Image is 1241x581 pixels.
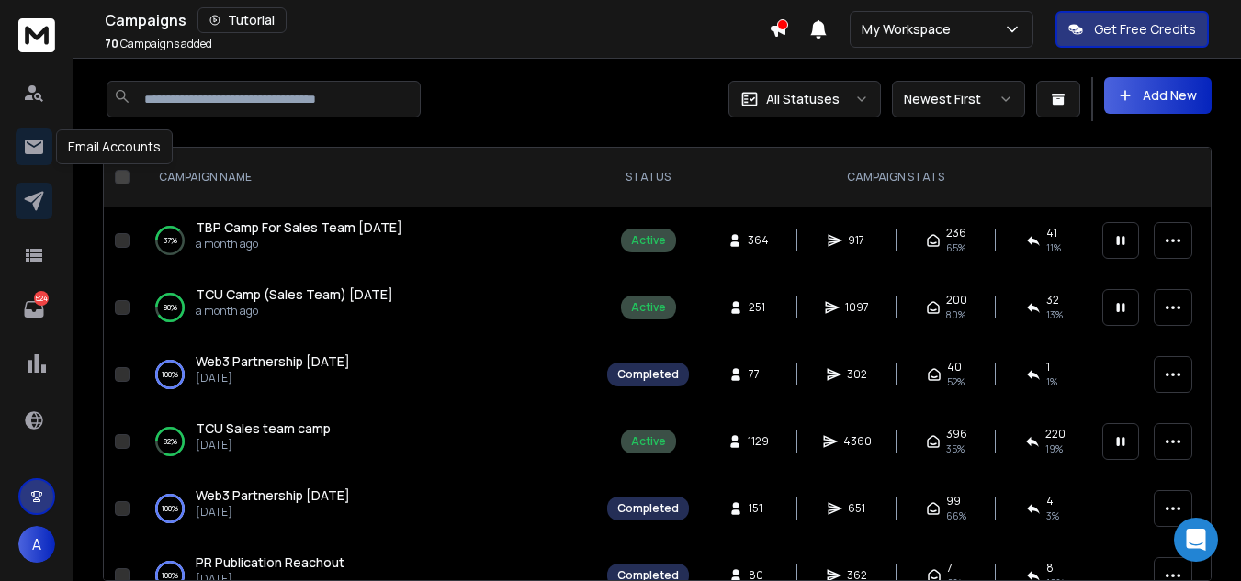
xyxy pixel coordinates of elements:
[631,434,666,449] div: Active
[137,475,596,542] td: 100%Web3 Partnership [DATE][DATE]
[946,508,966,523] span: 66 %
[766,90,840,108] p: All Statuses
[196,304,393,318] p: a month ago
[105,37,212,51] p: Campaigns added
[947,374,965,389] span: 52 %
[56,129,173,164] div: Email Accounts
[1104,77,1212,114] button: Add New
[848,501,866,516] span: 651
[749,501,767,516] span: 151
[196,352,350,370] span: Web3 Partnership [DATE]
[946,427,967,441] span: 396
[845,300,869,315] span: 1097
[137,341,596,408] td: 100%Web3 Partnership [DATE][DATE]
[196,352,350,371] a: Web3 Partnership [DATE]
[946,494,961,508] span: 99
[1055,11,1209,48] button: Get Free Credits
[18,526,55,563] button: A
[1046,307,1063,322] span: 13 %
[1046,360,1050,374] span: 1
[162,365,178,384] p: 100 %
[1046,494,1054,508] span: 4
[34,291,49,306] p: 524
[196,438,331,453] p: [DATE]
[196,285,393,304] a: TCU Camp (Sales Team) [DATE]
[946,307,965,322] span: 80 %
[196,486,350,504] span: Web3 Partnership [DATE]
[164,298,177,317] p: 90 %
[196,371,350,385] p: [DATE]
[847,367,867,382] span: 302
[137,408,596,475] td: 82%TCU Sales team camp[DATE]
[196,419,331,438] a: TCU Sales team camp
[946,293,967,307] span: 200
[862,20,958,39] p: My Workspace
[196,553,344,572] a: PR Publication Reachout
[105,36,118,51] span: 70
[1045,441,1063,456] span: 19 %
[631,300,666,315] div: Active
[617,501,679,516] div: Completed
[137,148,596,207] th: CAMPAIGN NAME
[748,233,769,248] span: 364
[617,367,679,382] div: Completed
[164,432,177,451] p: 82 %
[748,434,769,449] span: 1129
[162,499,178,518] p: 100 %
[105,7,769,33] div: Campaigns
[848,233,866,248] span: 917
[1174,518,1218,562] div: Open Intercom Messenger
[137,274,596,341] td: 90%TCU Camp (Sales Team) [DATE]a month ago
[892,81,1025,117] button: Newest First
[700,148,1091,207] th: CAMPAIGN STATS
[843,434,872,449] span: 4360
[596,148,700,207] th: STATUS
[749,367,767,382] span: 77
[1046,508,1059,523] span: 3 %
[947,561,953,575] span: 7
[196,218,402,236] span: TBP Camp For Sales Team [DATE]
[946,240,965,255] span: 65 %
[1046,374,1057,389] span: 1 %
[196,505,350,520] p: [DATE]
[749,300,767,315] span: 251
[1046,561,1054,575] span: 8
[196,218,402,237] a: TBP Camp For Sales Team [DATE]
[196,419,331,437] span: TCU Sales team camp
[947,360,962,374] span: 40
[1046,293,1059,307] span: 32
[164,231,177,250] p: 37 %
[196,237,402,251] p: a month ago
[1046,240,1061,255] span: 11 %
[137,207,596,274] td: 37%TBP Camp For Sales Team [DATE]a month ago
[16,291,52,328] a: 524
[631,233,666,248] div: Active
[197,7,287,33] button: Tutorial
[1046,226,1057,240] span: 41
[196,486,350,505] a: Web3 Partnership [DATE]
[1094,20,1196,39] p: Get Free Credits
[196,285,393,303] span: TCU Camp (Sales Team) [DATE]
[946,441,965,456] span: 35 %
[196,553,344,571] span: PR Publication Reachout
[946,226,966,240] span: 236
[1045,427,1066,441] span: 220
